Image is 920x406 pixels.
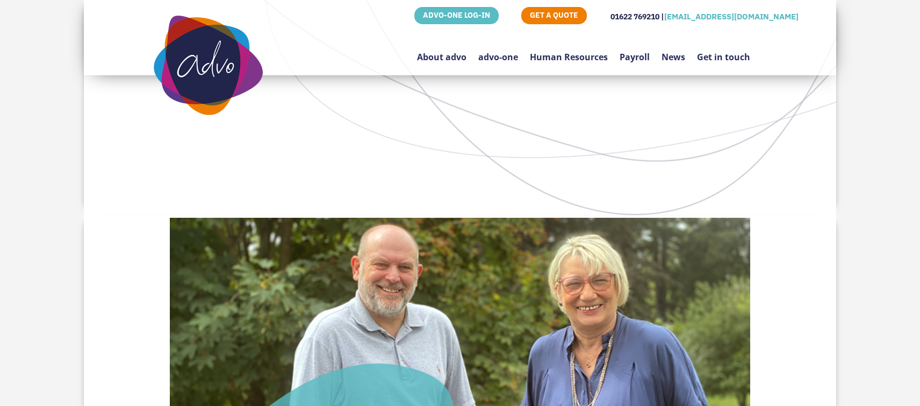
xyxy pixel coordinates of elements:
a: Get in touch [697,26,750,77]
a: GET A QUOTE [521,7,587,24]
a: News [662,26,685,77]
a: ADVO-ONE LOG-IN [414,7,499,24]
a: About advo [417,26,466,77]
a: Payroll [620,26,650,77]
a: [EMAIL_ADDRESS][DOMAIN_NAME] [664,11,799,22]
a: advo-one [478,26,518,77]
span: 01622 769210 | [610,12,664,22]
a: Human Resources [530,26,608,77]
